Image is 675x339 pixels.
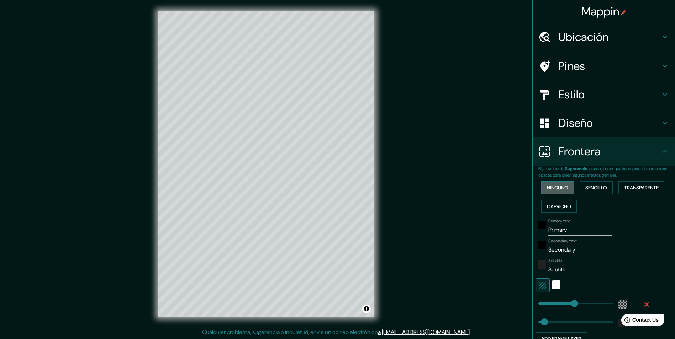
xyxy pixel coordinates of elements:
h4: Pines [558,59,661,73]
button: white [552,280,560,289]
div: Diseño [533,109,675,137]
label: Primary text [548,218,570,224]
font: Transparente [624,183,659,192]
img: pin-icon.png [621,10,626,15]
h4: Diseño [558,116,661,130]
button: black [538,241,546,249]
div: . [472,328,473,337]
div: Estilo [533,80,675,109]
div: . [471,328,472,337]
font: Ninguno [547,183,568,192]
a: a [EMAIL_ADDRESS][DOMAIN_NAME] [378,328,470,336]
button: black [538,221,546,229]
label: Subtitle [548,258,562,264]
h4: Ubicación [558,30,661,44]
button: color-55555544 [618,300,627,309]
label: Secondary text [548,238,577,244]
button: Sencillo [580,181,613,194]
font: Sencillo [585,183,607,192]
h4: Frontera [558,144,661,158]
b: Sugerencia [565,166,587,172]
button: Capricho [541,200,577,213]
p: Cualquier problema, sugerencia o inquietud, envíe un correo electrónico . [202,328,471,337]
p: Elige un borde. : puedes hacer que las capas del marco sean opacas para crear algunos efectos gen... [538,166,675,178]
font: Capricho [547,202,571,211]
font: Mappin [581,4,619,19]
iframe: Help widget launcher [612,311,667,331]
div: Ubicación [533,23,675,51]
button: color-222222 [538,260,546,269]
h4: Estilo [558,87,661,102]
button: Alternar atribución [362,305,371,313]
button: Ninguno [541,181,574,194]
div: Pines [533,52,675,80]
button: Transparente [618,181,664,194]
div: Frontera [533,137,675,166]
